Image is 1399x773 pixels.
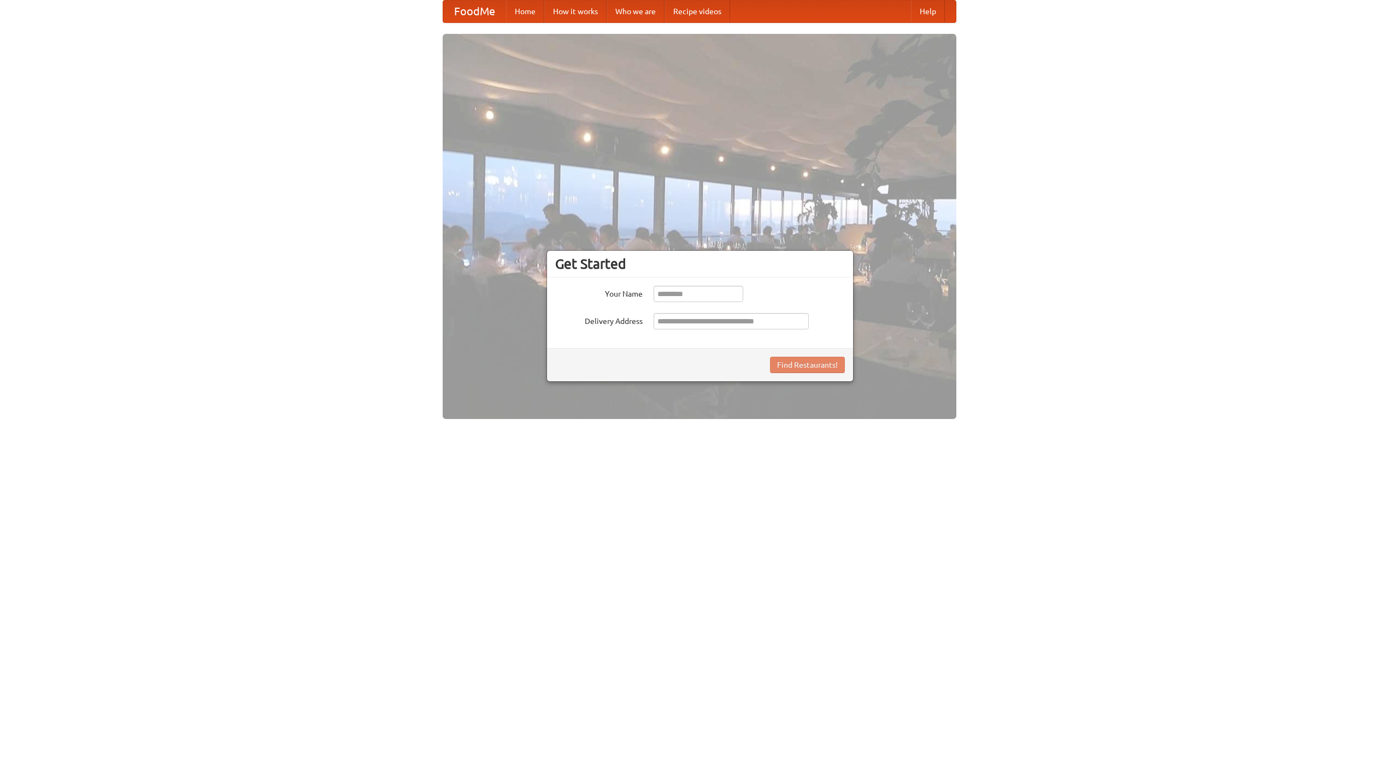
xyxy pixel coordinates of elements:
a: How it works [544,1,607,22]
h3: Get Started [555,256,845,272]
a: Home [506,1,544,22]
a: Who we are [607,1,665,22]
a: Recipe videos [665,1,730,22]
label: Your Name [555,286,643,299]
label: Delivery Address [555,313,643,327]
a: FoodMe [443,1,506,22]
button: Find Restaurants! [770,357,845,373]
a: Help [911,1,945,22]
